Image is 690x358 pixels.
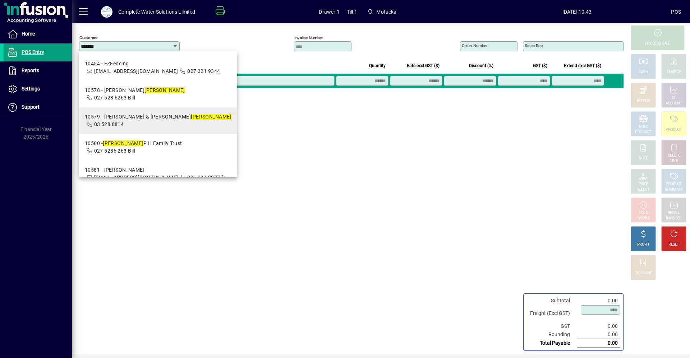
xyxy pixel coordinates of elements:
span: Rate excl GST ($) [407,62,440,70]
button: Profile [95,5,118,18]
div: INVOICE [636,216,650,221]
span: GST ($) [533,62,547,70]
mat-label: Sales rep [525,43,543,48]
mat-label: Invoice number [294,35,323,40]
div: SUMMARY [665,187,683,192]
span: Support [22,104,40,110]
div: PROCESS SALE [645,41,670,46]
div: DELETE [668,153,680,158]
em: [PERSON_NAME] [144,87,185,93]
span: Discount (%) [469,62,493,70]
div: ACCOUNT [666,101,682,106]
span: Motueka [364,5,400,18]
a: Settings [4,80,72,98]
span: Extend excl GST ($) [564,62,601,70]
div: PRODUCT [666,127,682,132]
span: Till 1 [347,6,357,18]
em: [PERSON_NAME] [191,114,231,120]
span: 03 528 8814 [94,121,124,127]
span: Reports [22,68,39,73]
div: 10581 - [PERSON_NAME] [85,166,231,174]
div: NOTE [639,156,648,161]
span: Home [22,31,35,37]
div: PRICE [639,182,648,187]
mat-option: 10578 - Peter Goodman [79,81,237,107]
div: 10580 - P H Family Trust [85,140,182,147]
span: [EMAIL_ADDRESS][DOMAIN_NAME] [94,175,178,180]
em: [PERSON_NAME] [103,140,143,146]
mat-option: 10581 - Mr Goodrick [79,161,237,195]
span: 021 294 9977 [187,175,220,180]
mat-option: 10580 - Goodman P H Family Trust [79,134,237,161]
td: 0.00 [577,297,620,305]
span: POS Entry [22,49,44,55]
div: DISCOUNT [635,271,652,276]
td: 0.00 [577,330,620,339]
td: Rounding [526,330,577,339]
a: Reports [4,62,72,80]
a: Home [4,25,72,43]
div: GL [672,96,676,101]
span: [DATE] 10:43 [483,6,671,18]
div: HOLD [639,210,648,216]
span: 027 528 6263 Bill [94,95,135,101]
span: 027 5286 263 Bill [94,148,135,154]
span: Quantity [369,62,386,70]
td: 0.00 [577,322,620,330]
span: Drawer 1 [319,6,339,18]
td: GST [526,322,577,330]
div: 10578 - [PERSON_NAME] [85,87,185,94]
span: 027 321 9344 [187,68,220,74]
div: CASH [639,70,648,75]
td: 0.00 [577,339,620,348]
span: Settings [22,86,40,92]
span: [EMAIL_ADDRESS][DOMAIN_NAME] [94,68,178,74]
div: RECALL [668,210,680,216]
div: 10454 - EZFencing [85,60,220,68]
div: EFTPOS [637,98,650,104]
div: CHARGE [667,70,681,75]
div: MISC [639,124,648,130]
div: SELECT [637,187,650,192]
a: Support [4,98,72,116]
div: PRODUCT [635,130,651,135]
div: INVOICES [666,216,681,221]
td: Subtotal [526,297,577,305]
div: PROFIT [637,242,649,247]
div: LINE [670,158,677,164]
div: 10579 - [PERSON_NAME] & [PERSON_NAME] [85,113,231,121]
div: Complete Water Solutions Limited [118,6,195,18]
mat-option: 10454 - EZFencing [79,54,237,81]
td: Total Payable [526,339,577,348]
mat-option: 10579 - Craig & Sandra Goodman [79,107,237,134]
mat-label: Customer [79,35,98,40]
div: RESET [668,242,679,247]
span: Motueka [376,6,396,18]
mat-label: Order number [462,43,488,48]
div: POS [671,6,681,18]
div: PRODUCT [666,182,682,187]
td: Freight (Excl GST) [526,305,577,322]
